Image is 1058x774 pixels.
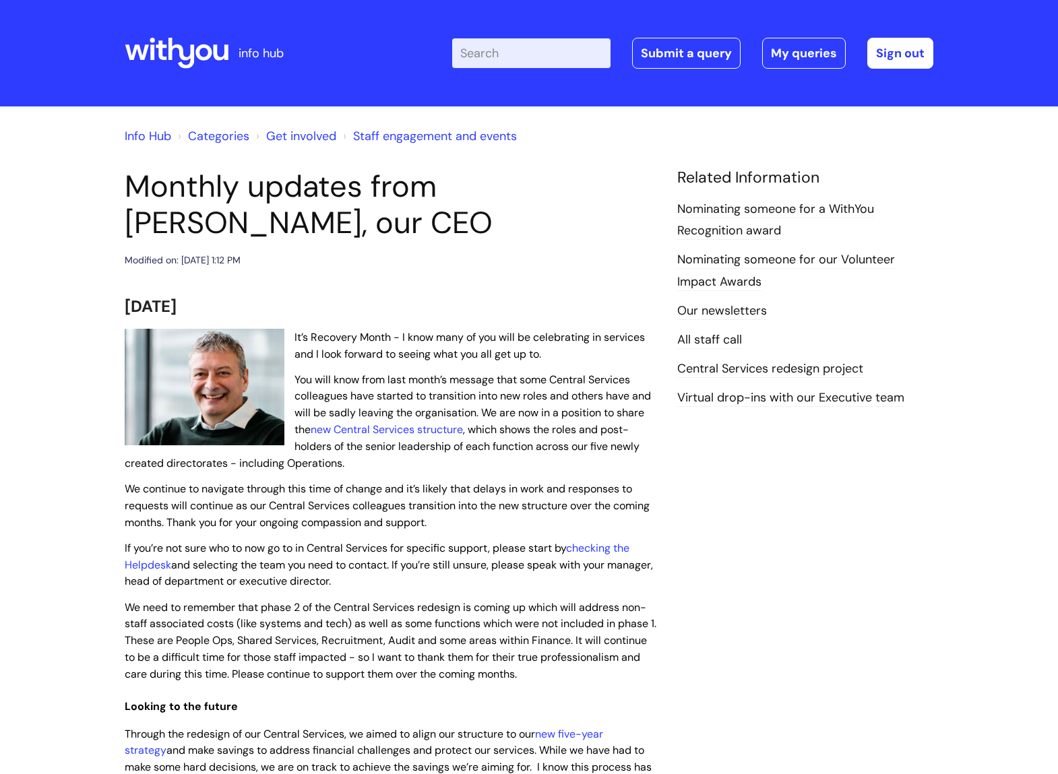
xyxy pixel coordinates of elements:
a: checking the Helpdesk [125,541,629,572]
a: Nominating someone for our Volunteer Impact Awards [677,251,895,290]
a: All staff call [677,331,742,349]
p: info hub [239,42,284,64]
span: Looking to the future [125,699,238,713]
a: Sign out [867,38,933,69]
h4: Related Information [677,168,933,187]
span: [DATE] [125,296,177,317]
a: Categories [188,128,249,144]
a: My queries [762,38,846,69]
div: Modified on: [DATE] 1:12 PM [125,252,241,269]
span: We continue to navigate through this time of change and it’s likely that delays in work and respo... [125,482,650,529]
a: Info Hub [125,128,171,144]
a: Staff engagement and events [353,128,517,144]
span: If you’re not sure who to now go to in Central Services for specific support, please start by and... [125,541,653,589]
a: Virtual drop-ins with our Executive team [677,389,904,407]
a: Central Services redesign project [677,360,863,378]
img: WithYou Chief Executive Simon Phillips pictured looking at the camera and smiling [125,329,284,446]
span: It’s Recovery Month - I know many of you will be celebrating in services and I look forward to se... [294,330,645,361]
a: Get involved [266,128,336,144]
span: We need to remember that phase 2 of the Central Services redesign is coming up which will address... [125,600,656,681]
input: Search [452,38,611,68]
a: new Central Services structure [311,422,463,437]
li: Staff engagement and events [340,125,517,147]
li: Get involved [253,125,336,147]
a: Submit a query [632,38,741,69]
div: | - [452,38,933,69]
li: Solution home [175,125,249,147]
a: Our newsletters [677,302,767,320]
span: You will know from last month’s message that some Central Services colleagues have started to tra... [125,373,651,470]
h1: Monthly updates from [PERSON_NAME], our CEO [125,168,657,241]
a: Nominating someone for a WithYou Recognition award [677,201,874,240]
